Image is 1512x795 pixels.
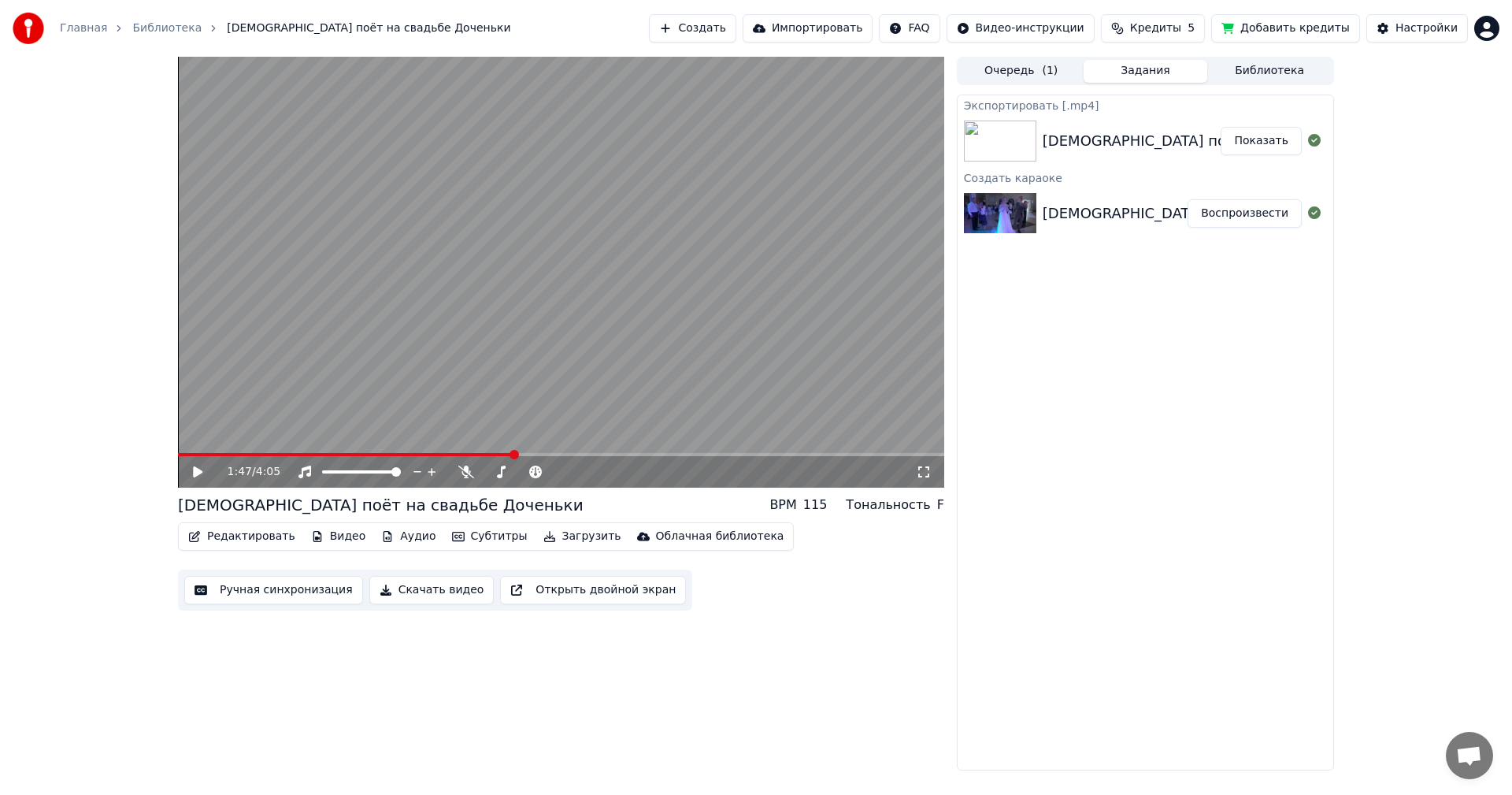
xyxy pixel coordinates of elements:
[1221,127,1302,155] button: Показать
[227,20,510,36] span: [DEMOGRAPHIC_DATA] поёт на свадьбе Доченьки
[446,526,534,548] button: Субтитры
[1130,20,1181,36] span: Кредиты
[1207,60,1332,83] button: Библиотека
[743,14,873,43] button: Импортировать
[959,60,1084,83] button: Очередь
[60,20,107,36] a: Главная
[1446,732,1493,779] a: Открытый чат
[178,494,584,516] div: [DEMOGRAPHIC_DATA] поёт на свадьбе Доченьки
[803,496,828,515] div: 115
[1043,130,1407,152] div: [DEMOGRAPHIC_DATA] поёт на свадьбе Доченьки
[13,13,44,44] img: youka
[879,14,939,43] button: FAQ
[769,496,796,515] div: BPM
[958,95,1333,114] div: Экспортировать [.mp4]
[1043,202,1412,225] div: [DEMOGRAPHIC_DATA] поёт на свадьбе Доченьки.
[500,576,686,604] button: Открыть двойной экран
[537,526,628,548] button: Загрузить
[182,526,302,548] button: Редактировать
[1395,20,1458,36] div: Настройки
[375,526,442,548] button: Аудио
[958,168,1333,187] div: Создать караоке
[656,529,784,544] div: Облачная библиотека
[256,464,280,480] span: 4:05
[184,576,363,604] button: Ручная синхронизация
[1366,14,1468,43] button: Настройки
[1211,14,1360,43] button: Добавить кредиты
[132,20,202,36] a: Библиотека
[228,464,265,480] div: /
[1101,14,1205,43] button: Кредиты5
[369,576,495,604] button: Скачать видео
[1084,60,1208,83] button: Задания
[1188,199,1302,228] button: Воспроизвести
[846,496,930,515] div: Тональность
[1188,20,1195,36] span: 5
[937,496,944,515] div: F
[228,464,252,480] span: 1:47
[60,20,511,36] nav: breadcrumb
[1042,63,1058,79] span: ( 1 )
[305,526,372,548] button: Видео
[649,14,736,43] button: Создать
[947,14,1095,43] button: Видео-инструкции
